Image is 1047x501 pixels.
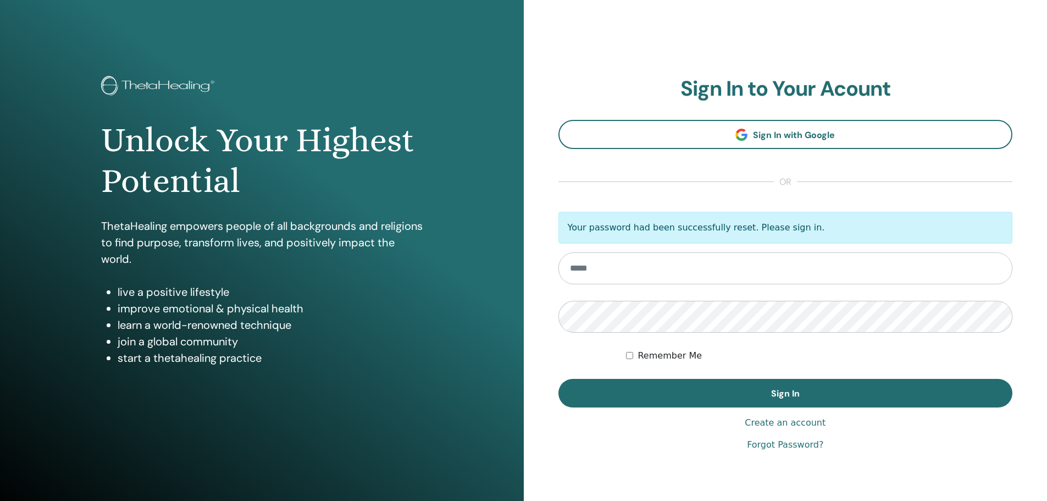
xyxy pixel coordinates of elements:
[558,76,1013,102] h2: Sign In to Your Acount
[101,218,423,267] p: ThetaHealing empowers people of all backgrounds and religions to find purpose, transform lives, a...
[118,350,423,366] li: start a thetahealing practice
[118,333,423,350] li: join a global community
[747,438,823,452] a: Forgot Password?
[118,284,423,300] li: live a positive lifestyle
[771,388,800,399] span: Sign In
[558,379,1013,408] button: Sign In
[118,300,423,317] li: improve emotional & physical health
[118,317,423,333] li: learn a world-renowned technique
[638,349,702,362] label: Remember Me
[753,129,835,141] span: Sign In with Google
[745,416,826,430] a: Create an account
[558,212,1013,244] p: Your password had been successfully reset. Please sign in.
[101,120,423,202] h1: Unlock Your Highest Potential
[774,175,797,189] span: or
[626,349,1012,362] div: Keep me authenticated indefinitely or until I manually logout
[558,120,1013,149] a: Sign In with Google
